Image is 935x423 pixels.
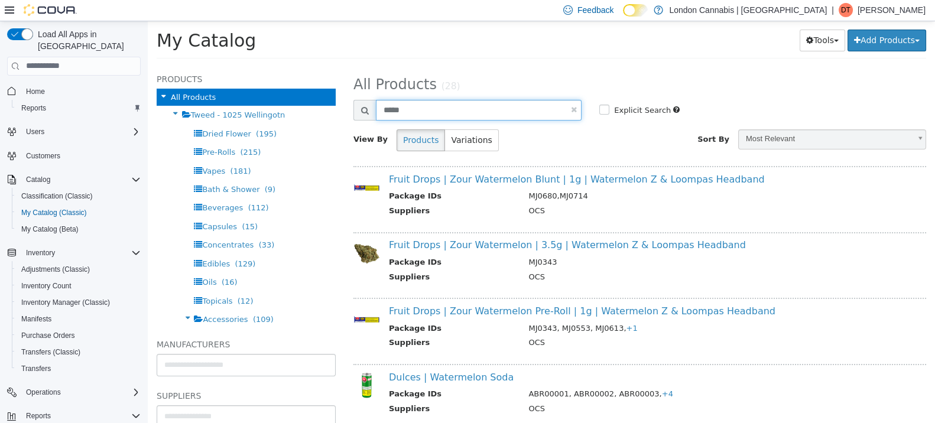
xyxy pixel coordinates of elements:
button: Transfers (Classic) [12,344,145,360]
span: My Catalog (Classic) [21,208,87,217]
button: Manifests [12,311,145,327]
span: (195) [108,108,129,117]
a: Dulces | Watermelon Soda [241,350,366,362]
button: Catalog [2,171,145,188]
h5: Products [9,51,188,65]
span: (129) [87,238,108,247]
span: Classification (Classic) [17,189,141,203]
span: (9) [117,164,128,173]
span: Tweed - 1025 Wellingotn [43,89,138,98]
span: My Catalog (Classic) [17,206,141,220]
span: My Catalog (Beta) [17,222,141,236]
th: Suppliers [241,315,372,330]
span: Transfers (Classic) [21,347,80,357]
span: Transfers [21,364,51,373]
a: My Catalog (Beta) [17,222,83,236]
span: Manifests [21,314,51,324]
span: Dried Flower [54,108,103,117]
button: Reports [12,100,145,116]
button: Inventory Manager (Classic) [12,294,145,311]
span: (112) [100,182,121,191]
button: Add Products [700,8,778,30]
button: My Catalog (Beta) [12,221,145,237]
span: Purchase Orders [21,331,75,340]
span: Oils [54,256,69,265]
a: Customers [21,149,65,163]
button: Purchase Orders [12,327,145,344]
span: Catalog [26,175,50,184]
span: +4 [514,368,525,377]
button: Users [2,123,145,140]
span: (16) [74,256,90,265]
h5: Manufacturers [9,316,188,330]
a: Inventory Count [17,279,76,293]
span: DT [841,3,850,17]
a: Purchase Orders [17,328,80,343]
a: My Catalog (Classic) [17,206,92,220]
a: Manifests [17,312,56,326]
small: (28) [294,60,313,70]
a: Fruit Drops | Zour Watermelon Blunt | 1g | Watermelon Z & Loompas Headband [241,152,617,164]
p: | [832,3,834,17]
input: Dark Mode [623,4,648,17]
a: Transfers [17,362,56,376]
span: Catalog [21,173,141,187]
span: Beverages [54,182,95,191]
h5: Suppliers [9,367,188,382]
button: Classification (Classic) [12,188,145,204]
img: Cova [24,4,77,16]
th: Package IDs [241,301,372,316]
td: MJ0680,MJ0714 [372,169,764,184]
span: Edibles [54,238,82,247]
span: Classification (Classic) [21,191,93,201]
button: Adjustments (Classic) [12,261,145,278]
span: Feedback [577,4,613,16]
button: Catalog [21,173,55,187]
span: Reports [21,409,141,423]
button: Operations [2,384,145,401]
button: Inventory [2,245,145,261]
span: Accessories [55,294,100,302]
span: Most Relevant [591,109,762,127]
span: (181) [83,145,103,154]
button: Products [249,108,297,130]
span: Inventory [26,248,55,258]
span: Adjustments (Classic) [21,265,90,274]
span: Adjustments (Classic) [17,262,141,276]
a: Inventory Manager (Classic) [17,295,115,310]
span: Reports [26,411,51,421]
td: OCS [372,184,764,199]
span: Users [26,127,44,136]
span: Customers [21,148,141,163]
p: [PERSON_NAME] [858,3,926,17]
span: Load All Apps in [GEOGRAPHIC_DATA] [33,28,141,52]
span: Customers [26,151,60,161]
img: 150 [206,351,232,378]
span: Users [21,125,141,139]
span: (33) [111,219,127,228]
button: Tools [652,8,697,30]
span: MJ0343, MJ0553, MJ0613, [381,302,489,311]
label: Explicit Search [463,83,523,95]
th: Package IDs [241,169,372,184]
a: Transfers (Classic) [17,345,85,359]
button: Inventory Count [12,278,145,294]
img: 150 [206,219,232,246]
a: Fruit Drops | Zour Watermelon Pre-Roll | 1g | Watermelon Z & Loompas Headband [241,284,628,295]
button: Reports [21,409,56,423]
span: Transfers [17,362,141,376]
span: Inventory Manager (Classic) [21,298,110,307]
span: All Products [206,55,289,71]
span: (109) [105,294,126,302]
span: Capsules [54,201,89,210]
td: OCS [372,315,764,330]
span: ABR00001, ABR00002, ABR00003, [381,368,525,377]
a: Fruit Drops | Zour Watermelon | 3.5g | Watermelon Z & Loompas Headband [241,218,598,229]
th: Suppliers [241,382,372,396]
button: Home [2,83,145,100]
span: Inventory Count [17,279,141,293]
th: Package IDs [241,367,372,382]
img: 150 [206,285,232,311]
span: +1 [479,302,490,311]
span: Topicals [54,275,85,284]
